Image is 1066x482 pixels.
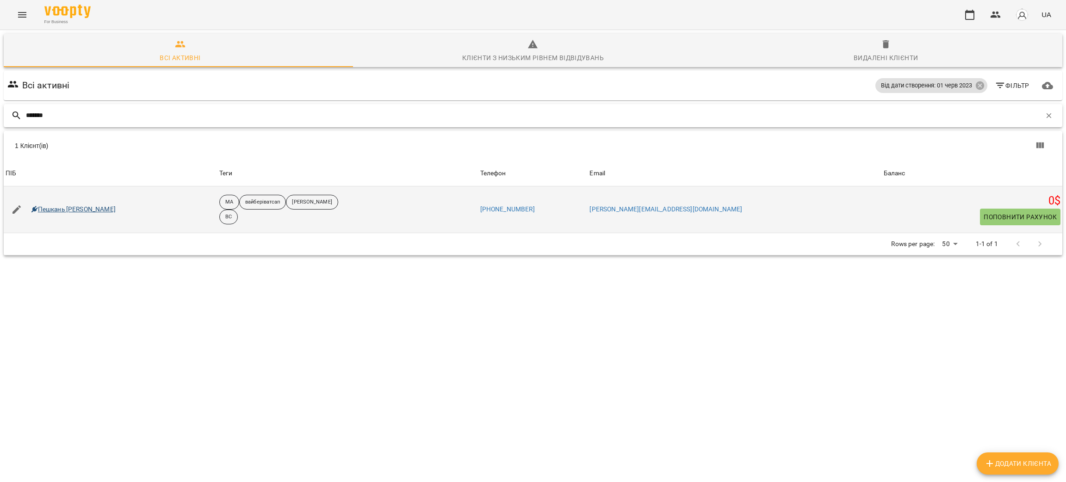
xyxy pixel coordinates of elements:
[976,240,998,249] p: 1-1 of 1
[22,78,70,93] h6: Всі активні
[219,195,239,210] div: МА
[991,77,1033,94] button: Фільтр
[884,168,905,179] div: Баланс
[219,210,238,224] div: ВС
[1029,135,1051,157] button: Показати колонки
[589,168,880,179] span: Email
[480,168,506,179] div: Sort
[4,131,1062,161] div: Table Toolbar
[980,209,1060,225] button: Поповнити рахунок
[219,168,477,179] div: Теги
[480,205,535,213] a: [PHONE_NUMBER]
[462,52,604,63] div: Клієнти з низьким рівнем відвідувань
[884,168,905,179] div: Sort
[6,168,16,179] div: Sort
[854,52,918,63] div: Видалені клієнти
[480,168,506,179] div: Телефон
[589,168,605,179] div: Email
[6,168,16,179] div: ПІБ
[15,141,539,150] div: 1 Клієнт(ів)
[995,80,1029,91] span: Фільтр
[884,168,1060,179] span: Баланс
[1041,10,1051,19] span: UA
[891,240,935,249] p: Rows per page:
[44,19,91,25] span: For Business
[875,81,978,90] span: Від дати створення: 01 черв 2023
[6,168,216,179] span: ПІБ
[1016,8,1029,21] img: avatar_s.png
[884,194,1060,208] h5: 0 $
[160,52,200,63] div: Всі активні
[245,198,280,206] p: вайберіватсап
[31,205,116,214] a: Пешкань [PERSON_NAME]
[938,237,961,251] div: 50
[44,5,91,18] img: Voopty Logo
[1038,6,1055,23] button: UA
[480,168,586,179] span: Телефон
[875,78,987,93] div: Від дати створення: 01 черв 2023
[225,198,233,206] p: МА
[984,211,1057,222] span: Поповнити рахунок
[286,195,338,210] div: [PERSON_NAME]
[292,198,332,206] p: [PERSON_NAME]
[589,205,742,213] a: [PERSON_NAME][EMAIL_ADDRESS][DOMAIN_NAME]
[11,4,33,26] button: Menu
[225,213,232,221] p: ВС
[239,195,286,210] div: вайберіватсап
[589,168,605,179] div: Sort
